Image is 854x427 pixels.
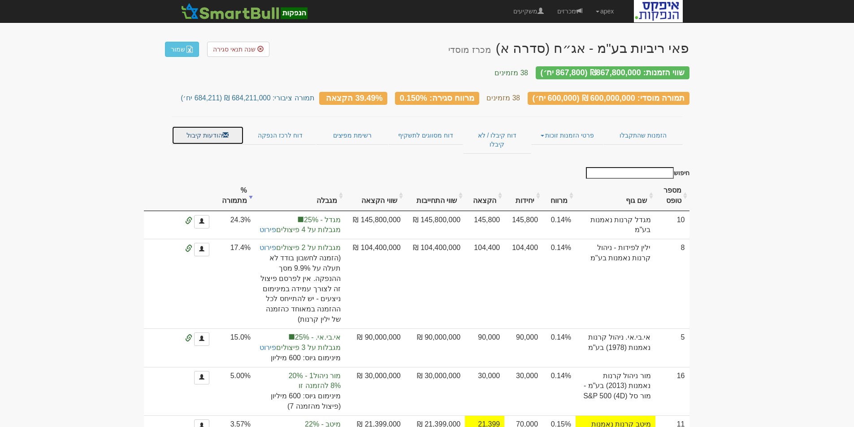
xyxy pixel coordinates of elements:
small: תמורה ציבורי: 684,211,000 ₪ (684,211 יח׳) [181,94,314,102]
td: 145,800,000 ₪ [405,211,465,239]
span: מגבלות על 3 פיצולים [260,343,341,353]
td: 145,800 [465,211,504,239]
th: שם גוף : activate to sort column ascending [576,181,655,211]
th: הקצאה: activate to sort column ascending [465,181,504,211]
td: 90,000 [504,328,542,367]
div: פאי ריביות בע"מ - אג״ח (סדרה א) - הנפקה לציבור [448,41,689,56]
a: פירוט [260,244,276,251]
td: 17.4% [214,239,255,328]
span: (הזמנה לחשבון בודד לא תעלה על 9.9% מסך ההנפקה. אין לפרסם פיצול זה לצורך עמידה במינימום ניצעים - י... [260,253,341,325]
a: הודעות קיבול [172,126,244,145]
a: שנה תנאי סגירה [207,42,269,57]
span: מגבלות על 2 פיצולים [260,243,341,253]
span: 39.49% הקצאה [326,93,382,102]
div: מרווח סגירה: 0.150% [395,92,479,105]
div: שווי הזמנות: ₪867,800,000 (867,800 יח׳) [536,66,689,79]
td: 30,000,000 ₪ [345,367,405,415]
span: מור ניהול1 - 20% [260,371,341,381]
small: 38 מזמינים [494,69,528,77]
a: הזמנות שהתקבלו [603,126,682,145]
td: 10 [655,211,689,239]
td: 24.3% [214,211,255,239]
a: דוח קיבלו / לא קיבלו [463,126,531,154]
a: שמור [165,42,199,57]
td: מור ניהול קרנות נאמנות (2013) בע"מ - מור סל S&P 500 (4D) [576,367,655,415]
td: 5.00% [214,367,255,415]
td: 0.14% [542,367,576,415]
a: פירוט [260,344,276,351]
td: הקצאה בפועל לקבוצה 'מור ניהול1' 14.0% [255,367,345,415]
td: 104,400 [465,239,504,328]
span: (פיצול מהזמנה 7) [260,401,341,412]
td: 90,000,000 ₪ [405,328,465,367]
div: תמורה מוסדי: 600,000,000 ₪ (600,000 יח׳) [528,92,689,105]
th: שווי הקצאה: activate to sort column ascending [345,181,405,211]
img: excel-file-white.png [186,46,193,53]
th: שווי התחייבות: activate to sort column ascending [405,181,465,211]
td: 90,000,000 ₪ [345,328,405,367]
th: יחידות: activate to sort column ascending [504,181,542,211]
span: 8% להזמנה זו [260,381,341,391]
td: 0.14% [542,328,576,367]
td: 30,000 [465,367,504,415]
td: 15.0% [214,328,255,367]
a: רשימת מפיצים [316,126,388,145]
td: הקצאה בפועל לקבוצת סמארטבול 25%, לתשומת ליבך: עדכון המגבלות ישנה את אפשרויות ההקצאה הסופיות. [255,211,345,239]
td: 16 [655,367,689,415]
td: 0.14% [542,211,576,239]
span: מינימום גיוס: 600 מיליון [260,391,341,401]
span: מינימום גיוס: 600 מיליון [260,353,341,363]
a: דוח מסווגים לתשקיף [388,126,463,145]
input: חיפוש [586,167,674,179]
th: מספר טופס: activate to sort column ascending [655,181,689,211]
span: אי.בי.אי. - 25% [260,332,341,343]
a: פירוט [260,226,276,233]
td: 0.14% [542,239,576,328]
td: 104,400,000 ₪ [345,239,405,328]
small: מכרז מוסדי [448,45,491,55]
span: מגדל - 25% [260,215,341,225]
small: 38 מזמינים [486,94,520,102]
span: מגבלות על 4 פיצולים [260,225,341,235]
label: חיפוש [583,167,689,179]
td: 145,800,000 ₪ [345,211,405,239]
td: 90,000 [465,328,504,367]
td: מגדל קרנות נאמנות בע"מ [576,211,655,239]
th: מרווח : activate to sort column ascending [542,181,576,211]
td: 104,400,000 ₪ [405,239,465,328]
td: 104,400 [504,239,542,328]
a: פרטי הזמנות זוכות [531,126,603,145]
th: מגבלה: activate to sort column ascending [255,181,345,211]
td: 8 [655,239,689,328]
td: 5 [655,328,689,367]
a: דוח לרכז הנפקה [244,126,316,145]
img: SmartBull Logo [178,2,310,20]
span: שנה תנאי סגירה [213,46,256,53]
td: 30,000 [504,367,542,415]
td: ילין לפידות - ניהול קרנות נאמנות בע"מ [576,239,655,328]
td: אי.בי.אי. ניהול קרנות נאמנות (1978) בע"מ [576,328,655,367]
td: 30,000,000 ₪ [405,367,465,415]
td: הקצאה בפועל לקבוצת סמארטבול 25%, לתשומת ליבך: עדכון המגבלות ישנה את אפשרויות ההקצאה הסופיות. [255,328,345,367]
td: 145,800 [504,211,542,239]
th: % מתמורה: activate to sort column ascending [214,181,255,211]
